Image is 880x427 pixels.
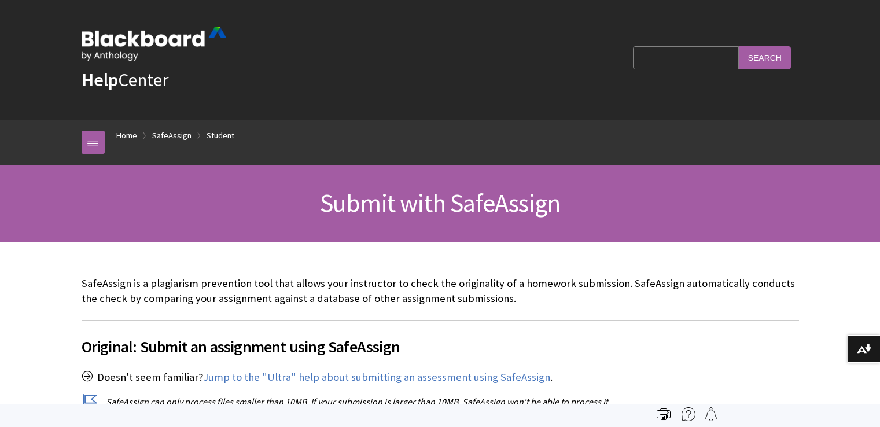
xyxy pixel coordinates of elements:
[82,370,799,385] p: Doesn't seem familiar? .
[207,128,234,143] a: Student
[82,395,799,408] p: SafeAssign can only process files smaller than 10MB. If your submission is larger than 10MB, Safe...
[320,187,560,219] span: Submit with SafeAssign
[203,370,550,384] a: Jump to the "Ultra" help about submitting an assessment using SafeAssign
[116,128,137,143] a: Home
[82,276,799,306] p: SafeAssign is a plagiarism prevention tool that allows your instructor to check the originality o...
[82,320,799,359] h2: Original: Submit an assignment using SafeAssign
[657,407,671,421] img: Print
[82,68,168,91] a: HelpCenter
[152,128,192,143] a: SafeAssign
[82,68,118,91] strong: Help
[82,27,226,61] img: Blackboard by Anthology
[682,407,695,421] img: More help
[704,407,718,421] img: Follow this page
[739,46,791,69] input: Search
